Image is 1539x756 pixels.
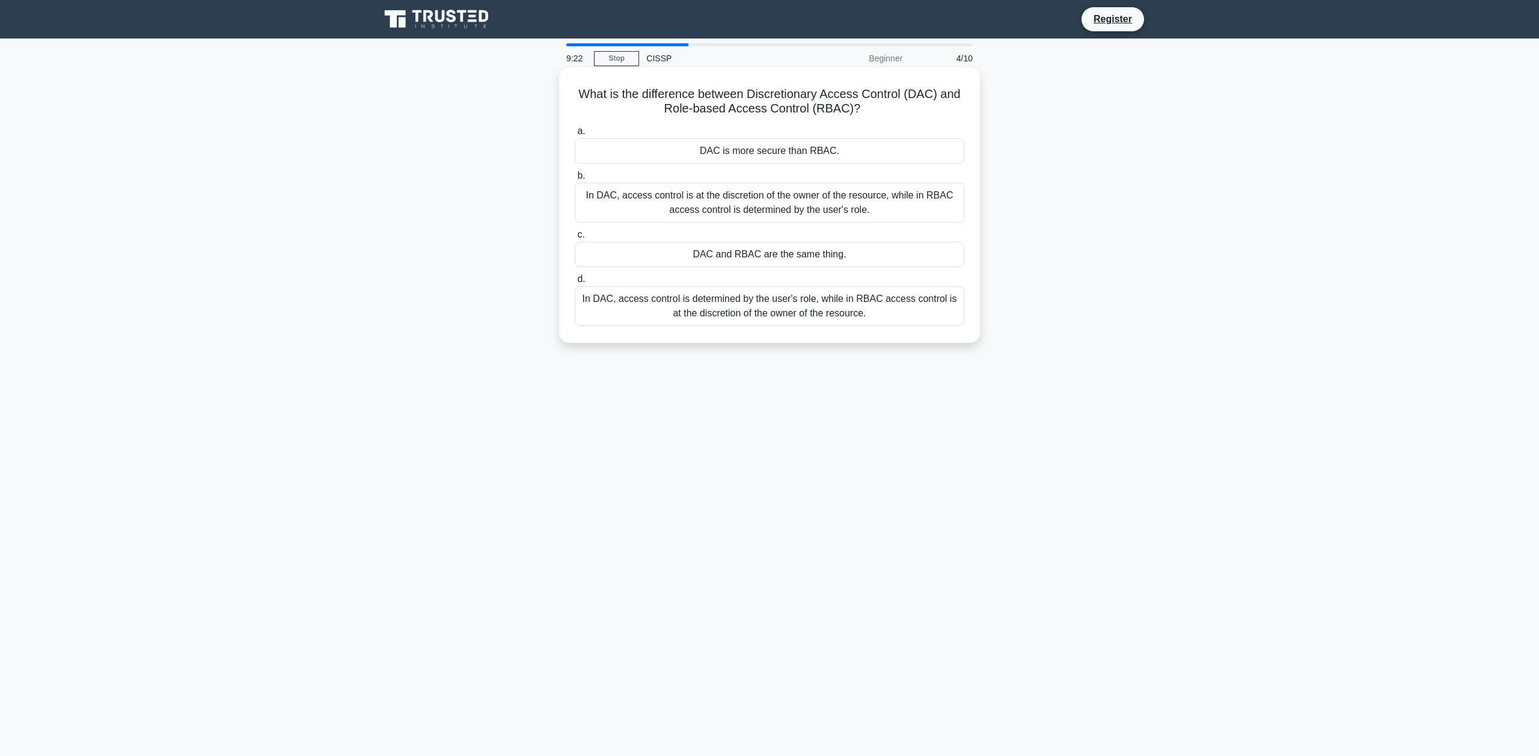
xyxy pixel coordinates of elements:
span: a. [577,126,585,136]
div: Beginner [804,46,910,70]
div: 9:22 [559,46,594,70]
div: DAC and RBAC are the same thing. [575,242,964,267]
a: Stop [594,51,639,66]
h5: What is the difference between Discretionary Access Control (DAC) and Role-based Access Control (... [574,87,965,117]
div: CISSP [639,46,804,70]
span: b. [577,170,585,180]
a: Register [1086,11,1139,26]
div: DAC is more secure than RBAC. [575,138,964,164]
span: c. [577,229,584,239]
div: In DAC, access control is at the discretion of the owner of the resource, while in RBAC access co... [575,183,964,223]
div: 4/10 [910,46,980,70]
span: d. [577,274,585,284]
div: In DAC, access control is determined by the user's role, while in RBAC access control is at the d... [575,286,964,326]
